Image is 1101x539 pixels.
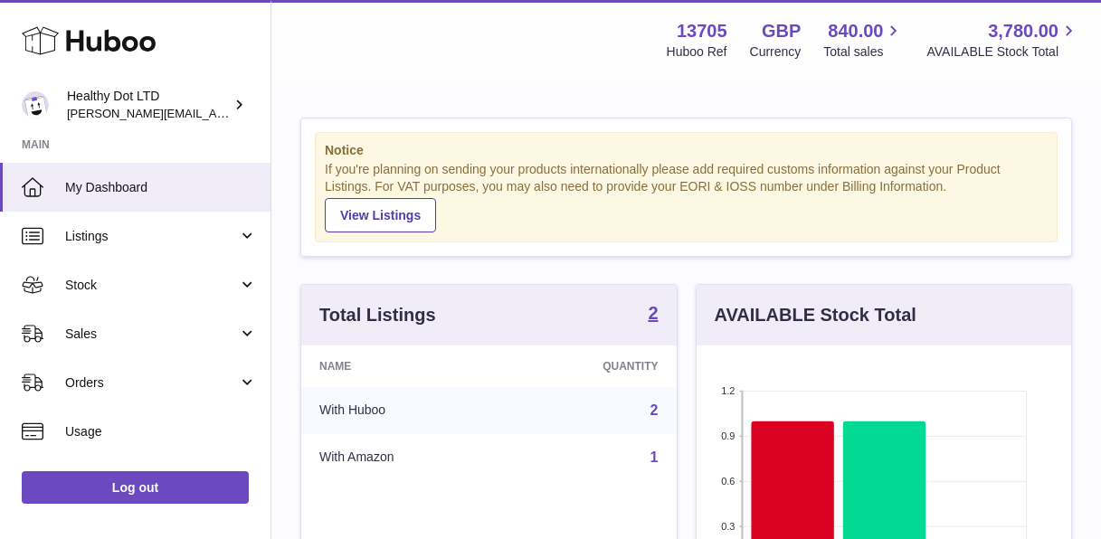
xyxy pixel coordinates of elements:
[650,402,659,418] a: 2
[648,304,658,326] a: 2
[301,387,507,434] td: With Huboo
[721,476,735,487] text: 0.6
[926,19,1079,61] a: 3,780.00 AVAILABLE Stock Total
[648,304,658,322] strong: 2
[325,142,1048,159] strong: Notice
[926,43,1079,61] span: AVAILABLE Stock Total
[721,521,735,532] text: 0.3
[762,19,801,43] strong: GBP
[325,198,436,232] a: View Listings
[65,423,257,440] span: Usage
[721,430,735,441] text: 0.9
[988,19,1058,43] span: 3,780.00
[667,43,727,61] div: Huboo Ref
[65,277,238,294] span: Stock
[65,374,238,392] span: Orders
[715,303,916,327] h3: AVAILABLE Stock Total
[823,19,904,61] a: 840.00 Total sales
[828,19,883,43] span: 840.00
[319,303,436,327] h3: Total Listings
[823,43,904,61] span: Total sales
[325,161,1048,232] div: If you're planning on sending your products internationally please add required customs informati...
[67,88,230,122] div: Healthy Dot LTD
[65,326,238,343] span: Sales
[677,19,727,43] strong: 13705
[67,106,363,120] span: [PERSON_NAME][EMAIL_ADDRESS][DOMAIN_NAME]
[721,385,735,396] text: 1.2
[507,345,677,387] th: Quantity
[301,345,507,387] th: Name
[22,471,249,504] a: Log out
[65,228,238,245] span: Listings
[65,179,257,196] span: My Dashboard
[301,434,507,481] td: With Amazon
[22,91,49,118] img: Dorothy@healthydot.com
[650,449,659,465] a: 1
[750,43,802,61] div: Currency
